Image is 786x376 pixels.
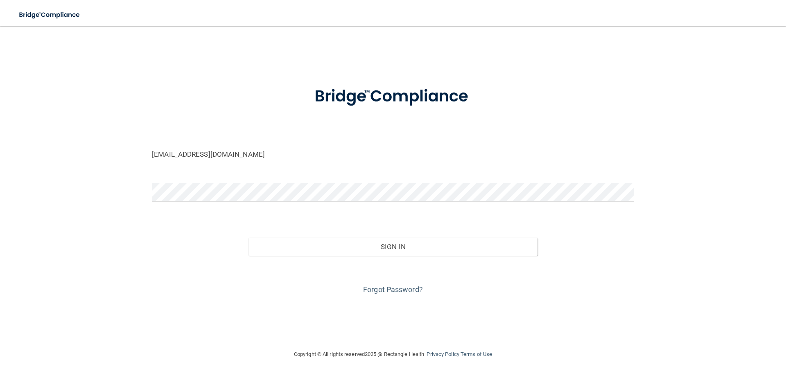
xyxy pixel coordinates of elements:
[12,7,88,23] img: bridge_compliance_login_screen.278c3ca4.svg
[244,341,542,367] div: Copyright © All rights reserved 2025 @ Rectangle Health | |
[427,351,459,357] a: Privacy Policy
[363,285,423,294] a: Forgot Password?
[152,145,634,163] input: Email
[248,238,538,256] button: Sign In
[461,351,492,357] a: Terms of Use
[298,75,488,118] img: bridge_compliance_login_screen.278c3ca4.svg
